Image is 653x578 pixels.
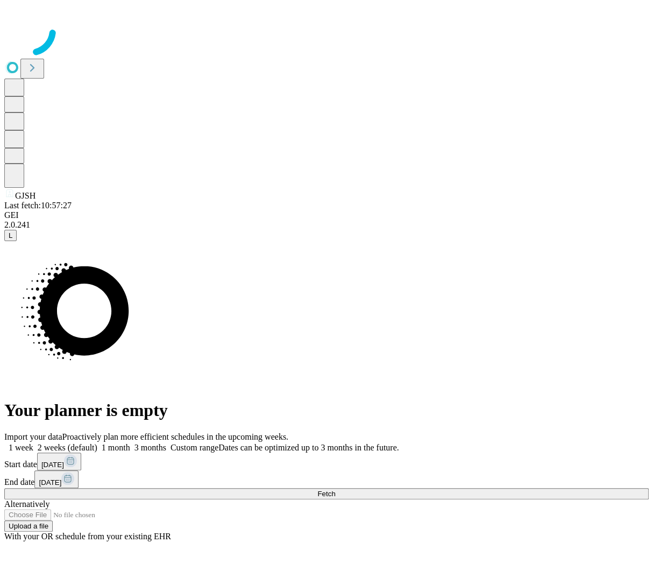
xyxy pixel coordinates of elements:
[134,443,166,452] span: 3 months
[38,443,97,452] span: 2 weeks (default)
[4,400,649,420] h1: Your planner is empty
[4,499,49,509] span: Alternatively
[218,443,399,452] span: Dates can be optimized up to 3 months in the future.
[4,470,649,488] div: End date
[4,230,17,241] button: L
[4,520,53,532] button: Upload a file
[4,532,171,541] span: With your OR schedule from your existing EHR
[4,220,649,230] div: 2.0.241
[41,461,64,469] span: [DATE]
[4,432,62,441] span: Import your data
[4,210,649,220] div: GEI
[39,478,61,487] span: [DATE]
[62,432,288,441] span: Proactively plan more efficient schedules in the upcoming weeks.
[9,443,33,452] span: 1 week
[34,470,79,488] button: [DATE]
[4,488,649,499] button: Fetch
[102,443,130,452] span: 1 month
[15,191,36,200] span: GJSH
[9,231,12,239] span: L
[4,201,72,210] span: Last fetch: 10:57:27
[37,453,81,470] button: [DATE]
[317,490,335,498] span: Fetch
[4,453,649,470] div: Start date
[171,443,218,452] span: Custom range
